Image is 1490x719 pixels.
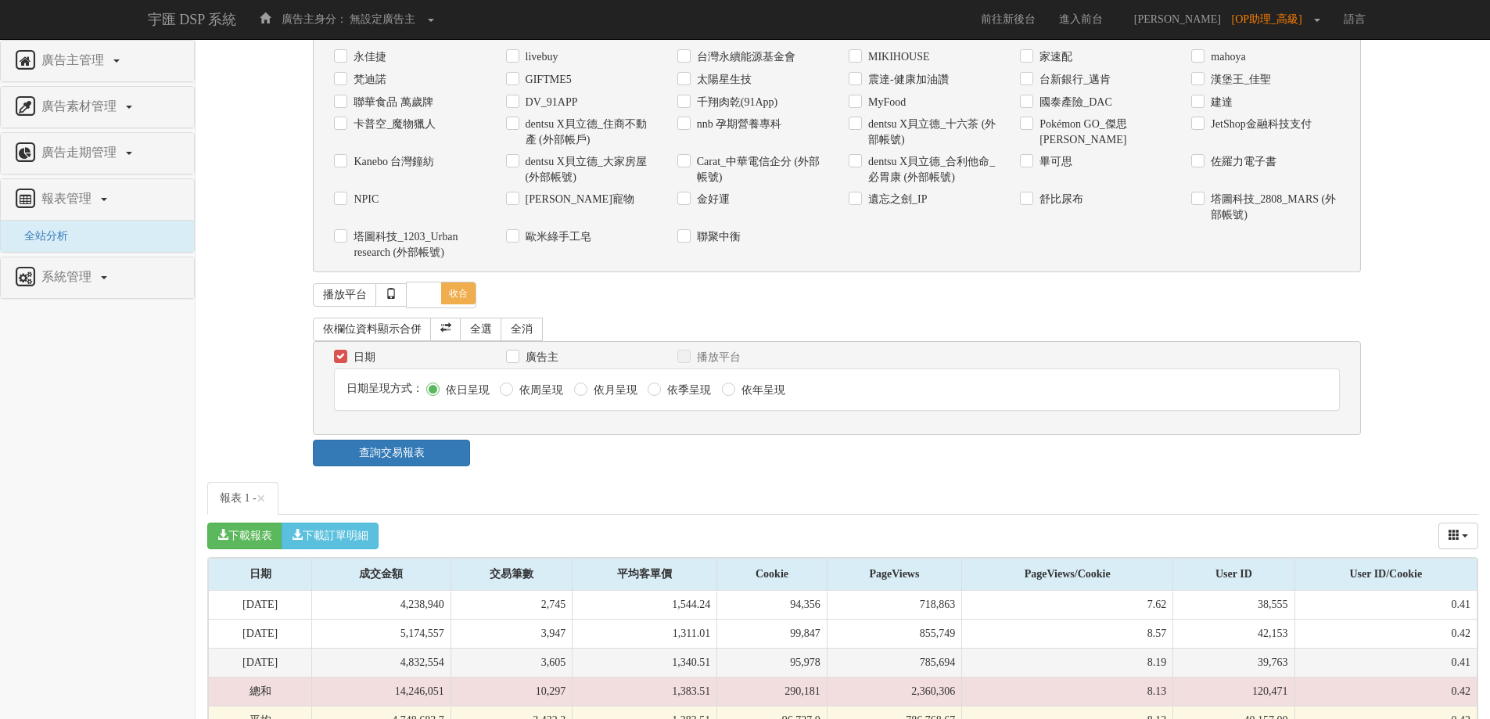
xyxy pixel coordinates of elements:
label: GIFTME5 [522,72,572,88]
td: [DATE] [209,649,312,678]
td: 120,471 [1173,678,1294,706]
label: dentsu X貝立德_住商不動產 (外部帳戶) [522,117,654,148]
div: 成交金額 [312,559,451,590]
label: 畢可思 [1036,154,1072,170]
label: 聯聚中衡 [693,229,741,245]
a: 報表管理 [13,187,182,212]
label: 永佳捷 [350,49,386,65]
a: 全選 [460,318,502,341]
label: 依月呈現 [590,383,637,398]
label: 歐米綠手工皂 [522,229,591,245]
label: 遺忘之劍_IP [864,192,927,207]
td: 42,153 [1173,620,1294,649]
label: [PERSON_NAME]寵物 [522,192,634,207]
div: User ID/Cookie [1295,559,1477,590]
label: NPIC [350,192,379,207]
a: 全消 [501,318,543,341]
span: 全站分析 [13,230,68,242]
span: [PERSON_NAME] [1126,13,1229,25]
td: 2,745 [451,591,572,620]
span: 廣告主管理 [38,53,112,67]
span: 報表管理 [38,192,99,205]
div: PageViews [828,559,961,590]
td: 3,605 [451,649,572,678]
div: Columns [1438,523,1479,549]
label: 國泰產險_DAC [1036,95,1112,110]
td: 7.62 [962,591,1173,620]
label: 依周呈現 [515,383,563,398]
td: 1,340.51 [573,649,717,678]
label: 梵迪諾 [350,72,386,88]
td: 8.19 [962,649,1173,678]
a: 報表 1 - [207,482,278,515]
button: 下載報表 [207,523,282,549]
div: PageViews/Cookie [962,559,1172,590]
td: 4,238,940 [312,591,451,620]
div: Cookie [717,559,826,590]
label: DV_91APP [522,95,578,110]
label: 漢堡王_佳聖 [1207,72,1271,88]
span: 日期呈現方式： [346,383,423,394]
a: 廣告素材管理 [13,95,182,120]
a: 廣告主管理 [13,49,182,74]
td: 39,763 [1173,649,1294,678]
span: [OP助理_高級] [1232,13,1310,25]
label: 舒比尿布 [1036,192,1083,207]
label: 依日呈現 [442,383,490,398]
label: mahoya [1207,49,1245,65]
a: 廣告走期管理 [13,141,182,166]
td: 0.41 [1294,591,1477,620]
span: 廣告走期管理 [38,146,124,159]
span: × [257,489,266,508]
td: 785,694 [827,649,961,678]
label: 台灣永續能源基金會 [693,49,795,65]
label: 聯華食品 萬歲牌 [350,95,433,110]
td: 1,383.51 [573,678,717,706]
td: 718,863 [827,591,961,620]
td: 1,544.24 [573,591,717,620]
label: Kanebo 台灣鐘紡 [350,154,434,170]
label: 震達-健康加油讚 [864,72,949,88]
label: JetShop金融科技支付 [1207,117,1311,132]
span: 廣告主身分： [282,13,347,25]
label: 卡普空_魔物獵人 [350,117,436,132]
label: dentsu X貝立德_十六茶 (外部帳號) [864,117,996,148]
td: 4,832,554 [312,649,451,678]
a: 查詢交易報表 [313,440,470,466]
td: 8.57 [962,620,1173,649]
label: livebuy [522,49,558,65]
td: 3,947 [451,620,572,649]
div: 日期 [209,559,311,590]
button: 下載訂單明細 [282,523,379,549]
span: 無設定廣告主 [350,13,415,25]
label: MIKIHOUSE [864,49,930,65]
label: 依季呈現 [663,383,711,398]
td: 0.42 [1294,678,1477,706]
label: Pokémon GO_傑思[PERSON_NAME] [1036,117,1168,148]
button: columns [1438,523,1479,549]
td: 8.13 [962,678,1173,706]
button: Close [257,491,266,507]
div: User ID [1173,559,1294,590]
label: 金好運 [693,192,730,207]
td: 5,174,557 [312,620,451,649]
td: [DATE] [209,591,312,620]
td: 10,297 [451,678,572,706]
label: 太陽星生技 [693,72,752,88]
div: 交易筆數 [451,559,572,590]
label: 日期 [350,350,375,365]
td: 總和 [209,678,312,706]
td: 290,181 [717,678,827,706]
label: dentsu X貝立德_合利他命_必胃康 (外部帳號) [864,154,996,185]
label: 佐羅力電子書 [1207,154,1276,170]
label: dentsu X貝立德_大家房屋 (外部帳號) [522,154,654,185]
label: Carat_中華電信企分 (外部帳號) [693,154,825,185]
span: 系統管理 [38,270,99,283]
label: 千翔肉乾(91App) [693,95,777,110]
label: 建達 [1207,95,1233,110]
label: 播放平台 [693,350,741,365]
label: nnb 孕期營養專科 [693,117,782,132]
span: 收合 [441,282,476,304]
td: 99,847 [717,620,827,649]
td: 855,749 [827,620,961,649]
